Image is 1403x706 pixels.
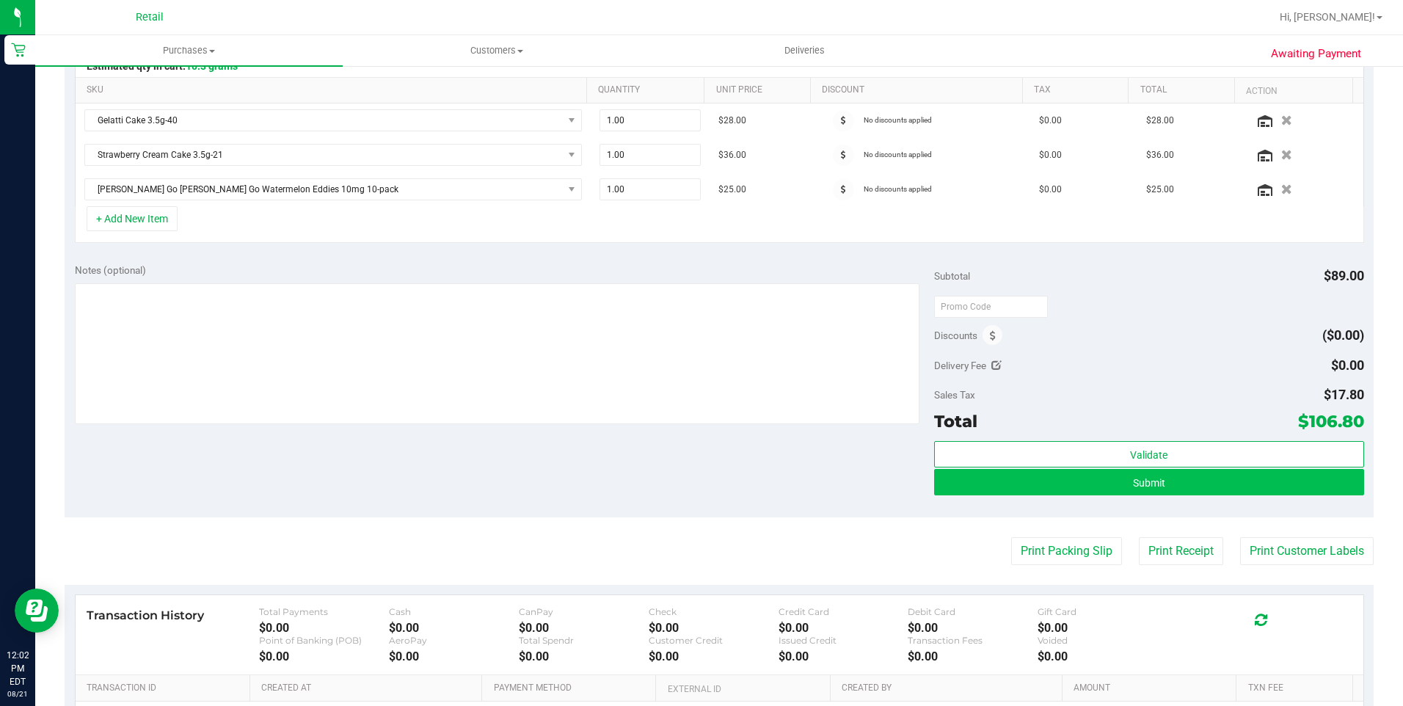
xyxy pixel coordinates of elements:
div: $0.00 [1038,649,1167,663]
span: $17.80 [1324,387,1364,402]
button: Validate [934,441,1364,467]
div: Issued Credit [779,635,908,646]
div: $0.00 [908,621,1038,635]
div: Point of Banking (POB) [259,635,389,646]
span: $0.00 [1039,183,1062,197]
a: Payment Method [494,683,651,694]
span: $28.00 [1146,114,1174,128]
a: Created At [261,683,476,694]
a: Unit Price [716,84,805,96]
span: Discounts [934,322,977,349]
div: $0.00 [519,649,649,663]
span: Deliveries [765,44,845,57]
a: Discount [822,84,1016,96]
input: 1.00 [600,179,700,200]
iframe: Resource center [15,589,59,633]
div: $0.00 [649,649,779,663]
span: Subtotal [934,270,970,282]
th: External ID [655,675,829,702]
p: 08/21 [7,688,29,699]
button: Submit [934,469,1364,495]
span: $25.00 [1146,183,1174,197]
div: Gift Card [1038,606,1167,617]
span: $36.00 [718,148,746,162]
input: 1.00 [600,145,700,165]
div: Transaction Fees [908,635,1038,646]
span: $106.80 [1298,411,1364,432]
span: NO DATA FOUND [84,178,582,200]
span: Submit [1133,477,1165,489]
div: $0.00 [259,621,389,635]
span: $36.00 [1146,148,1174,162]
span: No discounts applied [864,116,932,124]
span: Retail [136,11,164,23]
span: Customers [343,44,649,57]
span: Strawberry Cream Cake 3.5g-21 [85,145,563,165]
a: Purchases [35,35,343,66]
a: Deliveries [651,35,958,66]
span: Sales Tax [934,389,975,401]
div: Voided [1038,635,1167,646]
inline-svg: Retail [11,43,26,57]
a: Transaction ID [87,683,244,694]
a: Amount [1074,683,1231,694]
a: Customers [343,35,650,66]
th: Action [1234,78,1352,104]
div: Debit Card [908,606,1038,617]
a: Total [1140,84,1229,96]
span: Awaiting Payment [1271,46,1361,62]
input: 1.00 [600,110,700,131]
a: Quantity [598,84,699,96]
span: $89.00 [1324,268,1364,283]
div: $0.00 [649,621,779,635]
span: Validate [1130,449,1167,461]
span: No discounts applied [864,185,932,193]
div: Credit Card [779,606,908,617]
div: CanPay [519,606,649,617]
span: Total [934,411,977,432]
div: $0.00 [779,649,908,663]
span: $0.00 [1039,148,1062,162]
span: Delivery Fee [934,360,986,371]
div: AeroPay [389,635,519,646]
button: + Add New Item [87,206,178,231]
a: Created By [842,683,1057,694]
div: $0.00 [779,621,908,635]
div: Cash [389,606,519,617]
span: Purchases [35,44,343,57]
span: $0.00 [1331,357,1364,373]
i: Edit Delivery Fee [991,360,1002,371]
div: Customer Credit [649,635,779,646]
div: Check [649,606,779,617]
div: $0.00 [1038,621,1167,635]
div: $0.00 [389,621,519,635]
span: [PERSON_NAME] Go [PERSON_NAME] Go Watermelon Eddies 10mg 10-pack [85,179,563,200]
div: $0.00 [389,649,519,663]
span: ($0.00) [1322,327,1364,343]
button: Print Receipt [1139,537,1223,565]
span: Gelatti Cake 3.5g-40 [85,110,563,131]
div: Total Payments [259,606,389,617]
span: $28.00 [718,114,746,128]
button: Print Packing Slip [1011,537,1122,565]
button: Print Customer Labels [1240,537,1374,565]
a: SKU [87,84,580,96]
a: Tax [1034,84,1123,96]
div: Total Spendr [519,635,649,646]
span: NO DATA FOUND [84,144,582,166]
a: Txn Fee [1248,683,1347,694]
span: NO DATA FOUND [84,109,582,131]
span: Notes (optional) [75,264,146,276]
p: 12:02 PM EDT [7,649,29,688]
span: Hi, [PERSON_NAME]! [1280,11,1375,23]
span: No discounts applied [864,150,932,159]
input: Promo Code [934,296,1048,318]
div: $0.00 [519,621,649,635]
span: $0.00 [1039,114,1062,128]
div: $0.00 [259,649,389,663]
div: $0.00 [908,649,1038,663]
span: $25.00 [718,183,746,197]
